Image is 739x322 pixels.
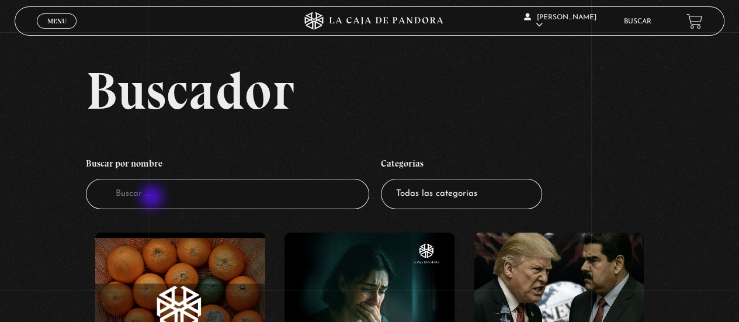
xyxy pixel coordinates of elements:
[381,152,542,179] h4: Categorías
[686,13,702,29] a: View your shopping cart
[47,18,67,25] span: Menu
[624,18,651,25] a: Buscar
[86,64,724,117] h2: Buscador
[43,27,71,36] span: Cerrar
[86,152,370,179] h4: Buscar por nombre
[524,14,596,29] span: [PERSON_NAME]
